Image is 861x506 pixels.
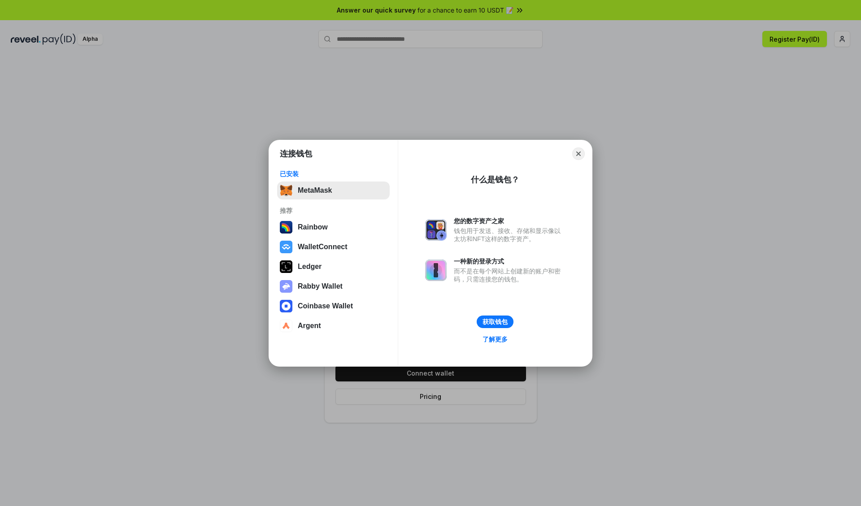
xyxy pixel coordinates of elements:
[425,259,447,281] img: svg+xml,%3Csvg%20xmlns%3D%22http%3A%2F%2Fwww.w3.org%2F2000%2Fsvg%22%20fill%3D%22none%22%20viewBox...
[277,218,390,236] button: Rainbow
[280,170,387,178] div: 已安装
[471,174,519,185] div: 什么是钱包？
[298,302,353,310] div: Coinbase Wallet
[425,219,447,241] img: svg+xml,%3Csvg%20xmlns%3D%22http%3A%2F%2Fwww.w3.org%2F2000%2Fsvg%22%20fill%3D%22none%22%20viewBox...
[280,241,292,253] img: svg+xml,%3Csvg%20width%3D%2228%22%20height%3D%2228%22%20viewBox%3D%220%200%2028%2028%22%20fill%3D...
[483,335,508,343] div: 了解更多
[277,277,390,295] button: Rabby Wallet
[298,263,322,271] div: Ledger
[298,243,348,251] div: WalletConnect
[477,333,513,345] a: 了解更多
[280,280,292,293] img: svg+xml,%3Csvg%20xmlns%3D%22http%3A%2F%2Fwww.w3.org%2F2000%2Fsvg%22%20fill%3D%22none%22%20viewBox...
[277,182,390,199] button: MetaMask
[277,238,390,256] button: WalletConnect
[477,316,513,328] button: 获取钱包
[280,148,312,159] h1: 连接钱包
[298,322,321,330] div: Argent
[298,186,332,195] div: MetaMask
[572,147,585,160] button: Close
[298,223,328,231] div: Rainbow
[277,317,390,335] button: Argent
[454,257,565,265] div: 一种新的登录方式
[280,184,292,197] img: svg+xml,%3Csvg%20fill%3D%22none%22%20height%3D%2233%22%20viewBox%3D%220%200%2035%2033%22%20width%...
[280,260,292,273] img: svg+xml,%3Csvg%20xmlns%3D%22http%3A%2F%2Fwww.w3.org%2F2000%2Fsvg%22%20width%3D%2228%22%20height%3...
[280,300,292,312] img: svg+xml,%3Csvg%20width%3D%2228%22%20height%3D%2228%22%20viewBox%3D%220%200%2028%2028%22%20fill%3D...
[454,267,565,283] div: 而不是在每个网站上创建新的账户和密码，只需连接您的钱包。
[280,320,292,332] img: svg+xml,%3Csvg%20width%3D%2228%22%20height%3D%2228%22%20viewBox%3D%220%200%2028%2028%22%20fill%3D...
[280,221,292,234] img: svg+xml,%3Csvg%20width%3D%22120%22%20height%3D%22120%22%20viewBox%3D%220%200%20120%20120%22%20fil...
[454,217,565,225] div: 您的数字资产之家
[454,227,565,243] div: 钱包用于发送、接收、存储和显示像以太坊和NFT这样的数字资产。
[280,207,387,215] div: 推荐
[483,318,508,326] div: 获取钱包
[277,258,390,276] button: Ledger
[298,282,343,290] div: Rabby Wallet
[277,297,390,315] button: Coinbase Wallet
